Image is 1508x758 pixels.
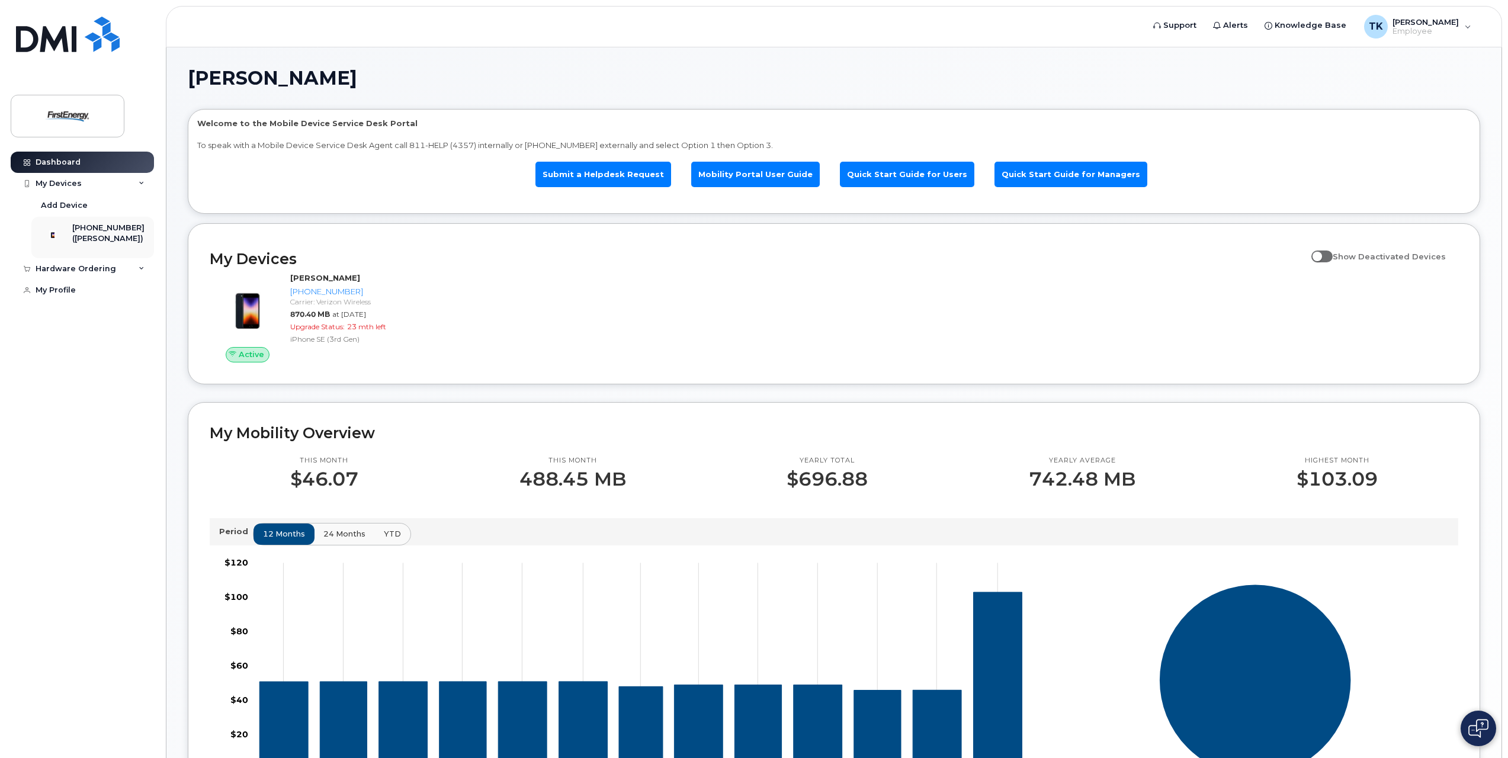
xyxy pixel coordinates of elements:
[239,349,264,360] span: Active
[535,162,671,187] a: Submit a Helpdesk Request
[1333,252,1446,261] span: Show Deactivated Devices
[290,310,330,319] span: 870.40 MB
[210,424,1458,442] h2: My Mobility Overview
[1297,468,1378,490] p: $103.09
[1029,468,1135,490] p: 742.48 MB
[691,162,820,187] a: Mobility Portal User Guide
[230,661,248,672] tspan: $60
[197,118,1471,129] p: Welcome to the Mobile Device Service Desk Portal
[323,528,365,539] span: 24 months
[188,69,357,87] span: [PERSON_NAME]
[224,592,248,603] tspan: $100
[994,162,1147,187] a: Quick Start Guide for Managers
[230,730,248,740] tspan: $20
[219,526,253,537] p: Period
[210,250,1305,268] h2: My Devices
[290,468,358,490] p: $46.07
[290,456,358,465] p: This month
[787,456,868,465] p: Yearly total
[230,695,248,706] tspan: $40
[290,297,506,307] div: Carrier: Verizon Wireless
[840,162,974,187] a: Quick Start Guide for Users
[290,286,506,297] div: [PHONE_NUMBER]
[290,322,345,331] span: Upgrade Status:
[787,468,868,490] p: $696.88
[230,627,248,637] tspan: $80
[197,140,1471,151] p: To speak with a Mobile Device Service Desk Agent call 811-HELP (4357) internally or [PHONE_NUMBER...
[219,278,276,335] img: image20231002-3703462-1angbar.jpeg
[290,334,506,344] div: iPhone SE (3rd Gen)
[1029,456,1135,465] p: Yearly average
[347,322,386,331] span: 23 mth left
[224,558,248,568] tspan: $120
[290,273,360,282] strong: [PERSON_NAME]
[1311,245,1321,255] input: Show Deactivated Devices
[519,468,626,490] p: 488.45 MB
[519,456,626,465] p: This month
[1468,719,1488,738] img: Open chat
[1297,456,1378,465] p: Highest month
[332,310,366,319] span: at [DATE]
[384,528,401,539] span: YTD
[210,272,511,362] a: Active[PERSON_NAME][PHONE_NUMBER]Carrier: Verizon Wireless870.40 MBat [DATE]Upgrade Status:23 mth...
